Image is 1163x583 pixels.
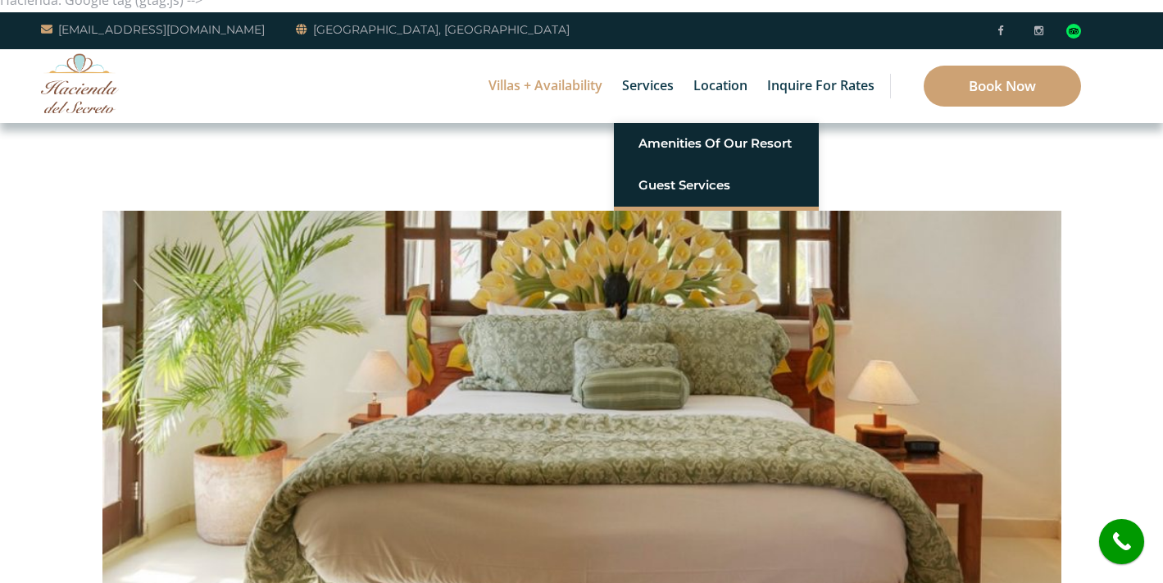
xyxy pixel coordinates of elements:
[1103,523,1140,560] i: call
[41,53,119,113] img: Awesome Logo
[1066,24,1081,39] div: Read traveler reviews on Tripadvisor
[924,66,1081,107] a: Book Now
[614,49,682,123] a: Services
[480,49,611,123] a: Villas + Availability
[41,20,265,39] a: [EMAIL_ADDRESS][DOMAIN_NAME]
[759,49,883,123] a: Inquire for Rates
[638,171,794,200] a: Guest Services
[638,129,794,158] a: Amenities of Our Resort
[1066,24,1081,39] img: Tripadvisor_logomark.svg
[296,20,570,39] a: [GEOGRAPHIC_DATA], [GEOGRAPHIC_DATA]
[1099,519,1144,564] a: call
[685,49,756,123] a: Location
